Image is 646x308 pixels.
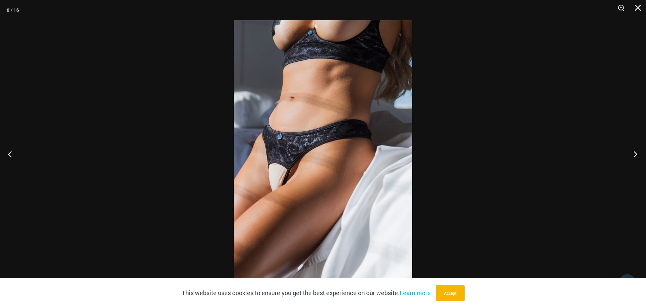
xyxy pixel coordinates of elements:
[400,289,431,297] a: Learn more
[234,20,412,288] img: Nights Fall Silver Leopard 1036 Bra 6046 Thong 07
[436,285,465,301] button: Accept
[182,288,431,298] p: This website uses cookies to ensure you get the best experience on our website.
[621,137,646,171] button: Next
[7,5,19,15] div: 8 / 16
